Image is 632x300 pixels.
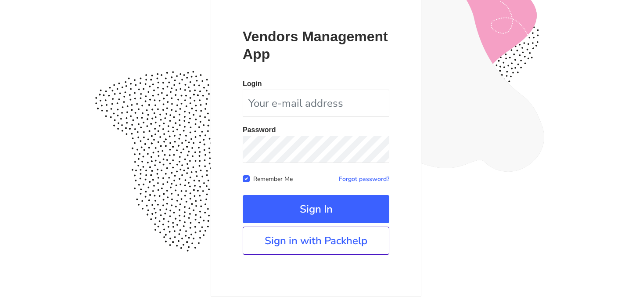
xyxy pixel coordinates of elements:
[339,175,389,183] a: Forgot password?
[253,173,293,183] label: Remember Me
[243,28,389,63] p: Vendors Management App
[243,227,389,255] a: Sign in with Packhelp
[243,90,389,117] input: Your e-mail address
[243,195,389,223] button: Sign In
[243,127,389,134] p: Password
[243,80,389,87] p: Login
